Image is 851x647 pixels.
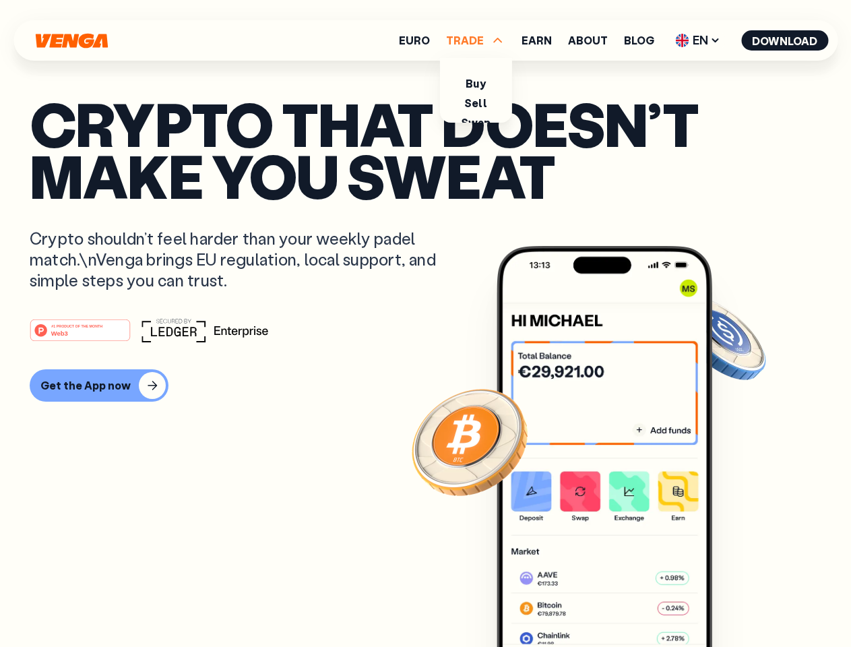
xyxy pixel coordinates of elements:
img: USDC coin [672,290,769,387]
a: Get the App now [30,369,821,402]
a: About [568,35,608,46]
a: #1 PRODUCT OF THE MONTHWeb3 [30,327,131,344]
span: TRADE [446,35,484,46]
span: EN [670,30,725,51]
div: Get the App now [40,379,131,392]
tspan: Web3 [51,329,68,336]
a: Buy [466,76,485,90]
img: Bitcoin [409,381,530,502]
a: Sell [464,96,487,110]
tspan: #1 PRODUCT OF THE MONTH [51,323,102,328]
a: Earn [522,35,552,46]
a: Euro [399,35,430,46]
button: Download [741,30,828,51]
p: Crypto shouldn’t feel harder than your weekly padel match.\nVenga brings EU regulation, local sup... [30,228,455,291]
a: Blog [624,35,654,46]
a: Swap [461,115,491,129]
button: Get the App now [30,369,168,402]
span: TRADE [446,32,505,49]
p: Crypto that doesn’t make you sweat [30,98,821,201]
svg: Home [34,33,109,49]
img: flag-uk [675,34,689,47]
